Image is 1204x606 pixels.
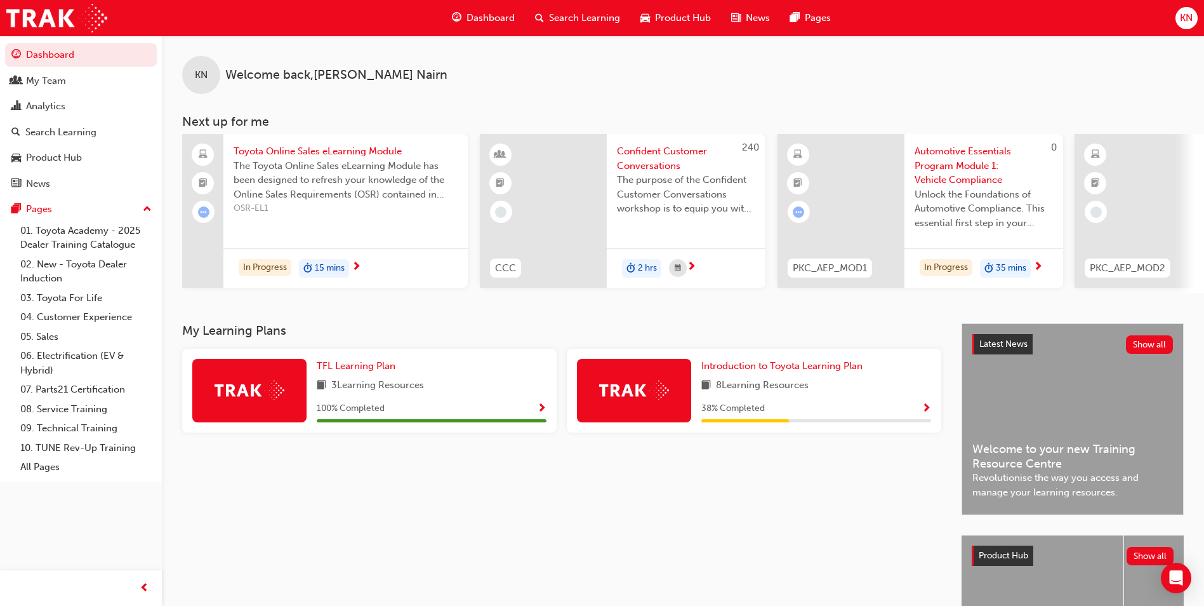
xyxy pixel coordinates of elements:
[972,471,1173,499] span: Revolutionise the way you access and manage your learning resources.
[15,346,157,380] a: 06. Electrification (EV & Hybrid)
[496,147,505,163] span: learningResourceType_INSTRUCTOR_LED-icon
[26,177,50,191] div: News
[198,206,209,218] span: learningRecordVerb_ATTEMPT-icon
[495,261,516,276] span: CCC
[26,151,82,165] div: Product Hub
[922,403,931,415] span: Show Progress
[11,101,21,112] span: chart-icon
[15,380,157,400] a: 07. Parts21 Certification
[617,173,755,216] span: The purpose of the Confident Customer Conversations workshop is to equip you with tools to commun...
[15,307,157,327] a: 04. Customer Experience
[317,401,385,416] span: 100 % Completed
[442,5,525,31] a: guage-iconDashboard
[675,260,681,276] span: calendar-icon
[25,125,96,140] div: Search Learning
[1091,147,1100,163] span: learningResourceType_ELEARNING-icon
[239,259,291,276] div: In Progress
[234,159,458,202] span: The Toyota Online Sales eLearning Module has been designed to refresh your knowledge of the Onlin...
[15,255,157,288] a: 02. New - Toyota Dealer Induction
[549,11,620,25] span: Search Learning
[701,401,765,416] span: 38 % Completed
[1090,206,1102,218] span: learningRecordVerb_NONE-icon
[537,401,546,417] button: Show Progress
[495,206,506,218] span: learningRecordVerb_NONE-icon
[780,5,841,31] a: pages-iconPages
[793,147,802,163] span: learningResourceType_ELEARNING-icon
[1175,7,1198,29] button: KN
[317,378,326,394] span: book-icon
[535,10,544,26] span: search-icon
[962,323,1184,515] a: Latest NewsShow allWelcome to your new Training Resource CentreRevolutionise the way you access a...
[303,260,312,277] span: duration-icon
[317,359,400,374] a: TFL Learning Plan
[742,142,759,153] span: 240
[5,146,157,170] a: Product Hub
[11,152,21,164] span: car-icon
[466,11,515,25] span: Dashboard
[1180,11,1193,25] span: KN
[915,187,1053,231] span: Unlock the Foundations of Automotive Compliance. This essential first step in your Automotive Ess...
[701,359,868,374] a: Introduction to Toyota Learning Plan
[790,10,800,26] span: pages-icon
[5,198,157,221] button: Pages
[972,334,1173,354] a: Latest NewsShow all
[5,172,157,196] a: News
[805,11,831,25] span: Pages
[626,260,635,277] span: duration-icon
[630,5,721,31] a: car-iconProduct Hub
[26,202,52,217] div: Pages
[6,4,107,32] a: Trak
[496,175,505,192] span: booktick-icon
[182,134,468,288] a: Toyota Online Sales eLearning ModuleThe Toyota Online Sales eLearning Module has been designed to...
[143,201,152,218] span: up-icon
[15,419,157,438] a: 09. Technical Training
[11,50,21,61] span: guage-icon
[234,201,458,216] span: OSR-EL1
[352,262,361,273] span: next-icon
[315,261,345,276] span: 15 mins
[26,99,65,114] div: Analytics
[915,144,1053,187] span: Automotive Essentials Program Module 1: Vehicle Compliance
[701,360,863,372] span: Introduction to Toyota Learning Plan
[793,175,802,192] span: booktick-icon
[1051,142,1057,153] span: 0
[746,11,770,25] span: News
[972,546,1174,566] a: Product HubShow all
[1033,262,1043,273] span: next-icon
[984,260,993,277] span: duration-icon
[972,442,1173,471] span: Welcome to your new Training Resource Centre
[5,69,157,93] a: My Team
[234,144,458,159] span: Toyota Online Sales eLearning Module
[195,68,208,83] span: KN
[996,261,1026,276] span: 35 mins
[140,581,149,596] span: prev-icon
[1090,261,1165,276] span: PKC_AEP_MOD2
[1126,335,1174,354] button: Show all
[11,76,21,87] span: people-icon
[480,134,765,288] a: 240CCCConfident Customer ConversationsThe purpose of the Confident Customer Conversations worksho...
[793,261,867,276] span: PKC_AEP_MOD1
[15,221,157,255] a: 01. Toyota Academy - 2025 Dealer Training Catalogue
[11,127,20,138] span: search-icon
[5,41,157,198] button: DashboardMy TeamAnalyticsSearch LearningProduct HubNews
[15,327,157,347] a: 05. Sales
[15,400,157,419] a: 08. Service Training
[162,114,1204,129] h3: Next up for me
[922,401,931,417] button: Show Progress
[26,74,66,88] div: My Team
[599,380,669,400] img: Trak
[525,5,630,31] a: search-iconSearch Learning
[979,339,1028,349] span: Latest News
[638,261,657,276] span: 2 hrs
[920,259,972,276] div: In Progress
[716,378,809,394] span: 8 Learning Resources
[537,403,546,415] span: Show Progress
[317,360,395,372] span: TFL Learning Plan
[5,43,157,67] a: Dashboard
[640,10,650,26] span: car-icon
[11,204,21,215] span: pages-icon
[5,121,157,144] a: Search Learning
[5,95,157,118] a: Analytics
[199,147,208,163] span: laptop-icon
